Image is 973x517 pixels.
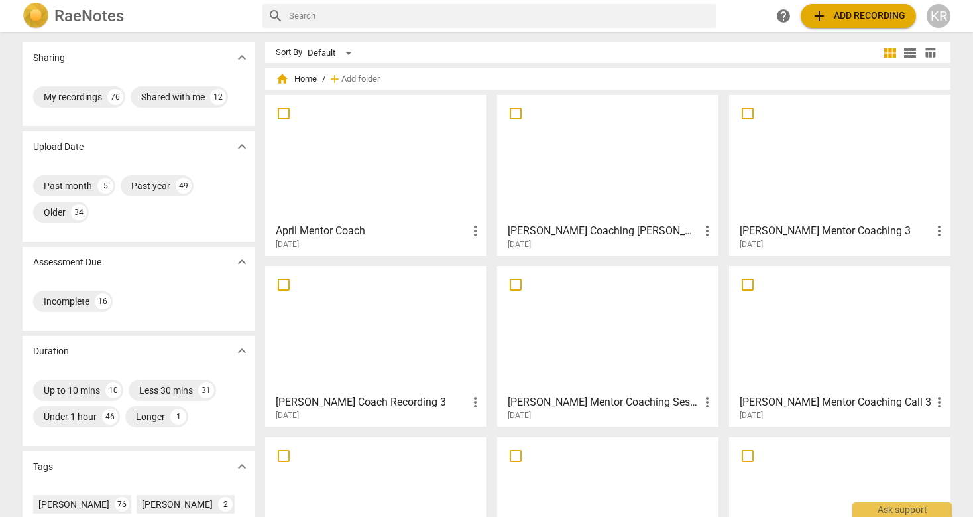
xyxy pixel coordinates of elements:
[232,137,252,157] button: Show more
[740,410,763,421] span: [DATE]
[44,90,102,104] div: My recordings
[772,4,795,28] a: Help
[276,239,299,250] span: [DATE]
[268,8,284,24] span: search
[467,394,483,410] span: more_vert
[734,271,946,421] a: [PERSON_NAME] Mentor Coaching Call 3[DATE]
[508,239,531,250] span: [DATE]
[234,139,250,155] span: expand_more
[198,382,214,398] div: 31
[467,223,483,239] span: more_vert
[740,394,931,410] h3: Lakesha Mentor Coaching Call 3
[33,256,101,269] p: Assessment Due
[33,51,65,65] p: Sharing
[276,223,467,239] h3: April Mentor Coach
[232,48,252,68] button: Show more
[71,204,87,220] div: 34
[900,43,920,63] button: List view
[508,223,699,239] h3: Kamilah Coaching Lakesha 6-13-1.mp3
[270,100,482,250] a: April Mentor Coach[DATE]
[232,252,252,272] button: Show more
[234,343,250,359] span: expand_more
[931,223,947,239] span: more_vert
[276,48,302,58] div: Sort By
[502,100,714,250] a: [PERSON_NAME] Coaching [PERSON_NAME] 6-13-1.mp3[DATE]
[775,8,791,24] span: help
[176,178,192,194] div: 49
[105,382,121,398] div: 10
[341,74,380,84] span: Add folder
[902,45,918,61] span: view_list
[139,384,193,397] div: Less 30 mins
[23,3,49,29] img: Logo
[131,179,170,192] div: Past year
[276,394,467,410] h3: Ron Mentor Coach Recording 3
[115,497,129,512] div: 76
[270,271,482,421] a: [PERSON_NAME] Coach Recording 3[DATE]
[740,239,763,250] span: [DATE]
[322,74,325,84] span: /
[95,293,111,309] div: 16
[740,223,931,239] h3: Cheryl McKinney Mentor Coaching 3
[924,46,937,59] span: table_chart
[328,72,341,86] span: add
[734,100,946,250] a: [PERSON_NAME] Mentor Coaching 3[DATE]
[811,8,827,24] span: add
[232,457,252,477] button: Show more
[136,410,165,423] div: Longer
[502,271,714,421] a: [PERSON_NAME] Mentor Coaching Session[DATE]
[308,42,357,64] div: Default
[234,459,250,475] span: expand_more
[920,43,940,63] button: Table view
[141,90,205,104] div: Shared with me
[33,460,53,474] p: Tags
[210,89,226,105] div: 12
[699,394,715,410] span: more_vert
[234,254,250,270] span: expand_more
[699,223,715,239] span: more_vert
[232,341,252,361] button: Show more
[927,4,950,28] button: KR
[882,45,898,61] span: view_module
[44,179,92,192] div: Past month
[33,344,69,358] p: Duration
[508,394,699,410] h3: Cheryl McKinney Mentor Coaching Session
[276,410,299,421] span: [DATE]
[234,50,250,66] span: expand_more
[276,72,289,86] span: home
[931,394,947,410] span: more_vert
[38,498,109,511] div: [PERSON_NAME]
[44,384,100,397] div: Up to 10 mins
[44,206,66,219] div: Older
[880,43,900,63] button: Tile view
[33,140,84,154] p: Upload Date
[289,5,711,27] input: Search
[218,497,233,512] div: 2
[54,7,124,25] h2: RaeNotes
[102,409,118,425] div: 46
[276,72,317,86] span: Home
[801,4,916,28] button: Upload
[852,502,952,517] div: Ask support
[170,409,186,425] div: 1
[107,89,123,105] div: 76
[508,410,531,421] span: [DATE]
[44,410,97,423] div: Under 1 hour
[142,498,213,511] div: [PERSON_NAME]
[44,295,89,308] div: Incomplete
[23,3,252,29] a: LogoRaeNotes
[97,178,113,194] div: 5
[811,8,905,24] span: Add recording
